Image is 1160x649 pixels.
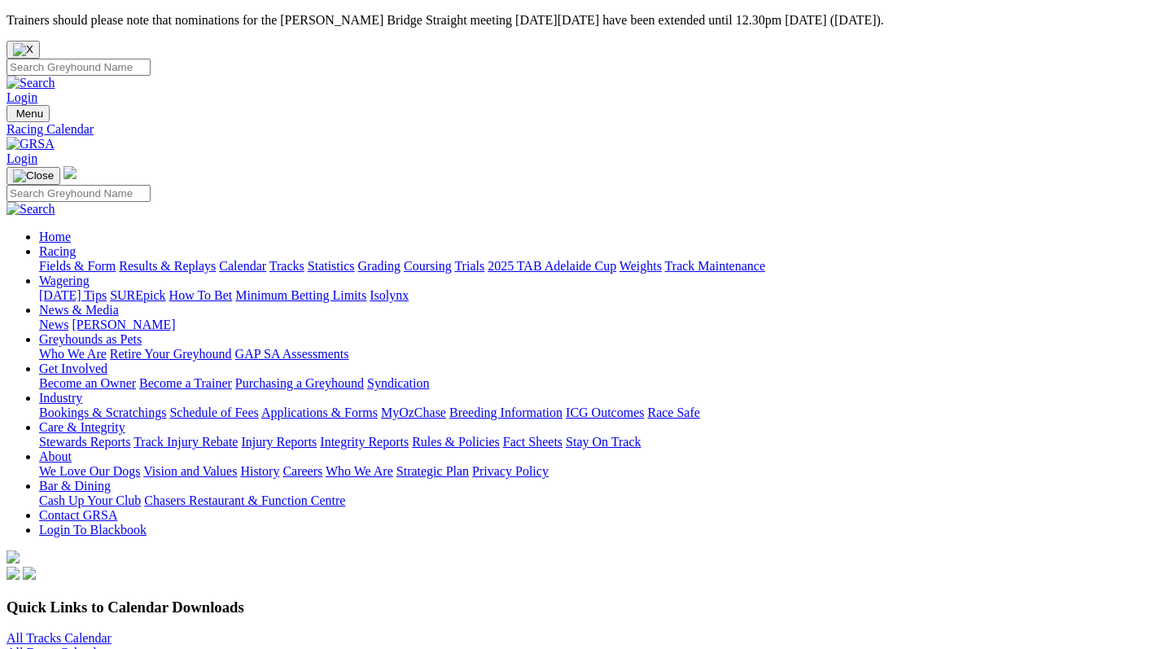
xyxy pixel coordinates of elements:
a: MyOzChase [381,406,446,419]
img: Search [7,202,55,217]
a: Strategic Plan [396,464,469,478]
a: [PERSON_NAME] [72,318,175,331]
a: Fields & Form [39,259,116,273]
a: Calendar [219,259,266,273]
a: Privacy Policy [472,464,549,478]
div: Bar & Dining [39,493,1153,508]
button: Toggle navigation [7,105,50,122]
a: News & Media [39,303,119,317]
a: Purchasing a Greyhound [235,376,364,390]
span: Menu [16,107,43,120]
a: Login [7,90,37,104]
a: Isolynx [370,288,409,302]
a: ICG Outcomes [566,406,644,419]
a: Breeding Information [449,406,562,419]
a: Chasers Restaurant & Function Centre [144,493,345,507]
a: Wagering [39,274,90,287]
a: Trials [454,259,484,273]
a: Cash Up Your Club [39,493,141,507]
img: facebook.svg [7,567,20,580]
div: Racing [39,259,1153,274]
a: 2025 TAB Adelaide Cup [488,259,616,273]
div: News & Media [39,318,1153,332]
a: Login [7,151,37,165]
div: Get Involved [39,376,1153,391]
a: We Love Our Dogs [39,464,140,478]
a: Tracks [269,259,304,273]
a: Schedule of Fees [169,406,258,419]
a: Racing [39,244,76,258]
a: About [39,449,72,463]
a: Injury Reports [241,435,317,449]
a: Login To Blackbook [39,523,147,537]
a: Careers [282,464,322,478]
a: Statistics [308,259,355,273]
a: Who We Are [326,464,393,478]
a: Track Injury Rebate [134,435,238,449]
img: GRSA [7,137,55,151]
a: Who We Are [39,347,107,361]
a: News [39,318,68,331]
button: Close [7,41,40,59]
a: Home [39,230,71,243]
a: SUREpick [110,288,165,302]
img: logo-grsa-white.png [63,166,77,179]
a: Race Safe [647,406,699,419]
a: Care & Integrity [39,420,125,434]
div: Industry [39,406,1153,420]
a: [DATE] Tips [39,288,107,302]
a: Minimum Betting Limits [235,288,366,302]
a: Bar & Dining [39,479,111,493]
a: Rules & Policies [412,435,500,449]
a: Fact Sheets [503,435,562,449]
a: Become a Trainer [139,376,232,390]
a: Stewards Reports [39,435,130,449]
img: Close [13,169,54,182]
a: History [240,464,279,478]
img: twitter.svg [23,567,36,580]
a: Contact GRSA [39,508,117,522]
h3: Quick Links to Calendar Downloads [7,599,1153,616]
a: Greyhounds as Pets [39,332,142,346]
a: Retire Your Greyhound [110,347,232,361]
button: Toggle navigation [7,167,60,185]
a: GAP SA Assessments [235,347,349,361]
a: Track Maintenance [665,259,765,273]
a: Get Involved [39,362,107,375]
a: Stay On Track [566,435,641,449]
p: Trainers should please note that nominations for the [PERSON_NAME] Bridge Straight meeting [DATE]... [7,13,1153,28]
a: Weights [619,259,662,273]
a: How To Bet [169,288,233,302]
img: logo-grsa-white.png [7,550,20,563]
img: Search [7,76,55,90]
a: Racing Calendar [7,122,1153,137]
div: Greyhounds as Pets [39,347,1153,362]
a: Applications & Forms [261,406,378,419]
img: X [13,43,33,56]
div: Wagering [39,288,1153,303]
a: Become an Owner [39,376,136,390]
a: Vision and Values [143,464,237,478]
a: Industry [39,391,82,405]
div: About [39,464,1153,479]
a: Coursing [404,259,452,273]
a: Syndication [367,376,429,390]
a: All Tracks Calendar [7,631,112,645]
a: Grading [358,259,401,273]
input: Search [7,185,151,202]
div: Care & Integrity [39,435,1153,449]
a: Results & Replays [119,259,216,273]
a: Bookings & Scratchings [39,406,166,419]
a: Integrity Reports [320,435,409,449]
input: Search [7,59,151,76]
